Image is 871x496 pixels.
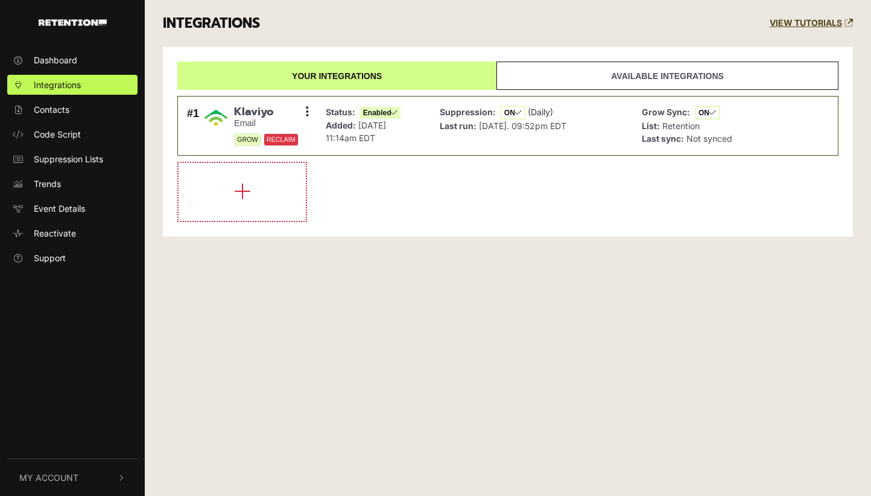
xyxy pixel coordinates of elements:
[326,120,356,130] strong: Added:
[642,121,660,131] strong: List:
[34,128,81,141] span: Code Script
[7,100,138,119] a: Contacts
[501,106,525,119] span: ON
[34,177,61,190] span: Trends
[7,248,138,268] a: Support
[39,19,107,26] img: Retention.com
[7,50,138,70] a: Dashboard
[34,202,85,215] span: Event Details
[479,121,566,131] span: [DATE]. 09:52pm EDT
[34,227,76,240] span: Reactivate
[440,107,496,117] strong: Suppression:
[7,174,138,194] a: Trends
[264,133,299,146] span: RECLAIM
[642,133,684,144] strong: Last sync:
[177,62,496,90] a: Your integrations
[234,106,299,119] span: Klaviyo
[7,149,138,169] a: Suppression Lists
[19,471,78,484] span: My Account
[34,78,81,91] span: Integrations
[326,107,355,117] strong: Status:
[770,18,853,28] a: VIEW TUTORIALS
[204,106,228,130] img: Klaviyo
[440,121,477,131] strong: Last run:
[234,133,261,146] span: GROW
[642,107,690,117] strong: Grow Sync:
[34,54,77,66] span: Dashboard
[7,199,138,218] a: Event Details
[528,107,553,117] span: (Daily)
[7,223,138,243] a: Reactivate
[163,15,260,32] h3: INTEGRATIONS
[695,106,720,119] span: ON
[326,120,386,143] span: [DATE] 11:14am EDT
[7,459,138,496] button: My Account
[360,107,401,119] span: Enabled
[234,118,299,129] small: Email
[34,103,69,116] span: Contacts
[34,252,66,264] span: Support
[7,124,138,144] a: Code Script
[7,75,138,95] a: Integrations
[662,121,700,131] span: Retention
[187,106,199,147] div: #1
[686,133,732,144] span: Not synced
[34,153,103,165] span: Suppression Lists
[496,62,838,90] a: Available integrations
